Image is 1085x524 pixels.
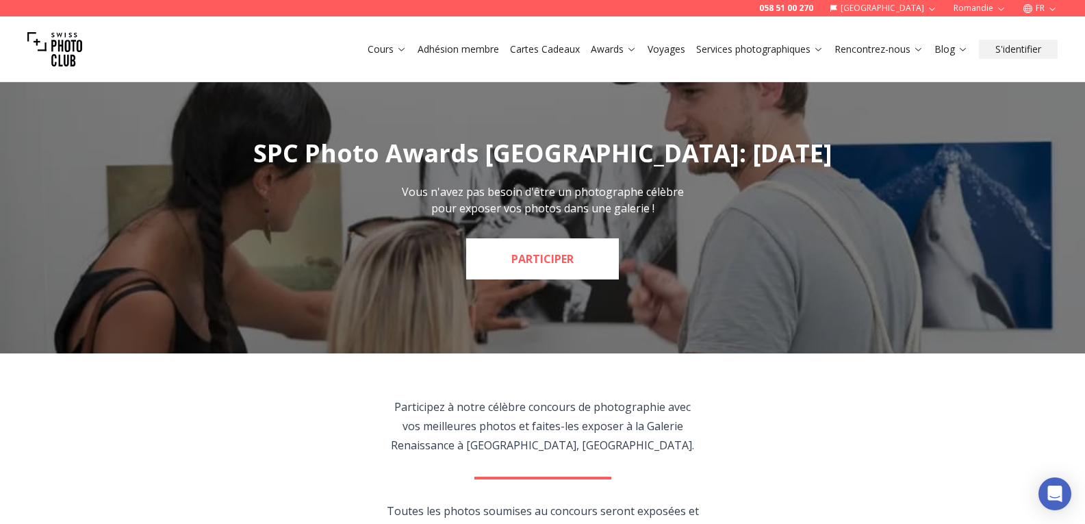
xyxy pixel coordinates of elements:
a: Cartes Cadeaux [510,42,580,56]
button: Rencontrez-nous [829,40,929,59]
a: Awards [591,42,637,56]
button: Cours [362,40,412,59]
button: Adhésion membre [412,40,505,59]
button: Blog [929,40,973,59]
p: Vous n'avez pas besoin d'être un photographe célèbre pour exposer vos photos dans une galerie ! [390,184,696,216]
a: 058 51 00 270 [759,3,813,14]
button: S'identifier [979,40,1058,59]
a: Rencontrez-nous [834,42,923,56]
a: Voyages [648,42,685,56]
a: Cours [368,42,407,56]
button: Services photographiques [691,40,829,59]
a: Blog [934,42,968,56]
a: Services photographiques [696,42,824,56]
button: Voyages [642,40,691,59]
button: Awards [585,40,642,59]
p: Participez à notre célèbre concours de photographie avec vos meilleures photos et faites-les expo... [386,397,699,455]
a: PARTICIPER [466,238,619,279]
button: Cartes Cadeaux [505,40,585,59]
img: Swiss photo club [27,22,82,77]
div: Open Intercom Messenger [1038,477,1071,510]
a: Adhésion membre [418,42,499,56]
